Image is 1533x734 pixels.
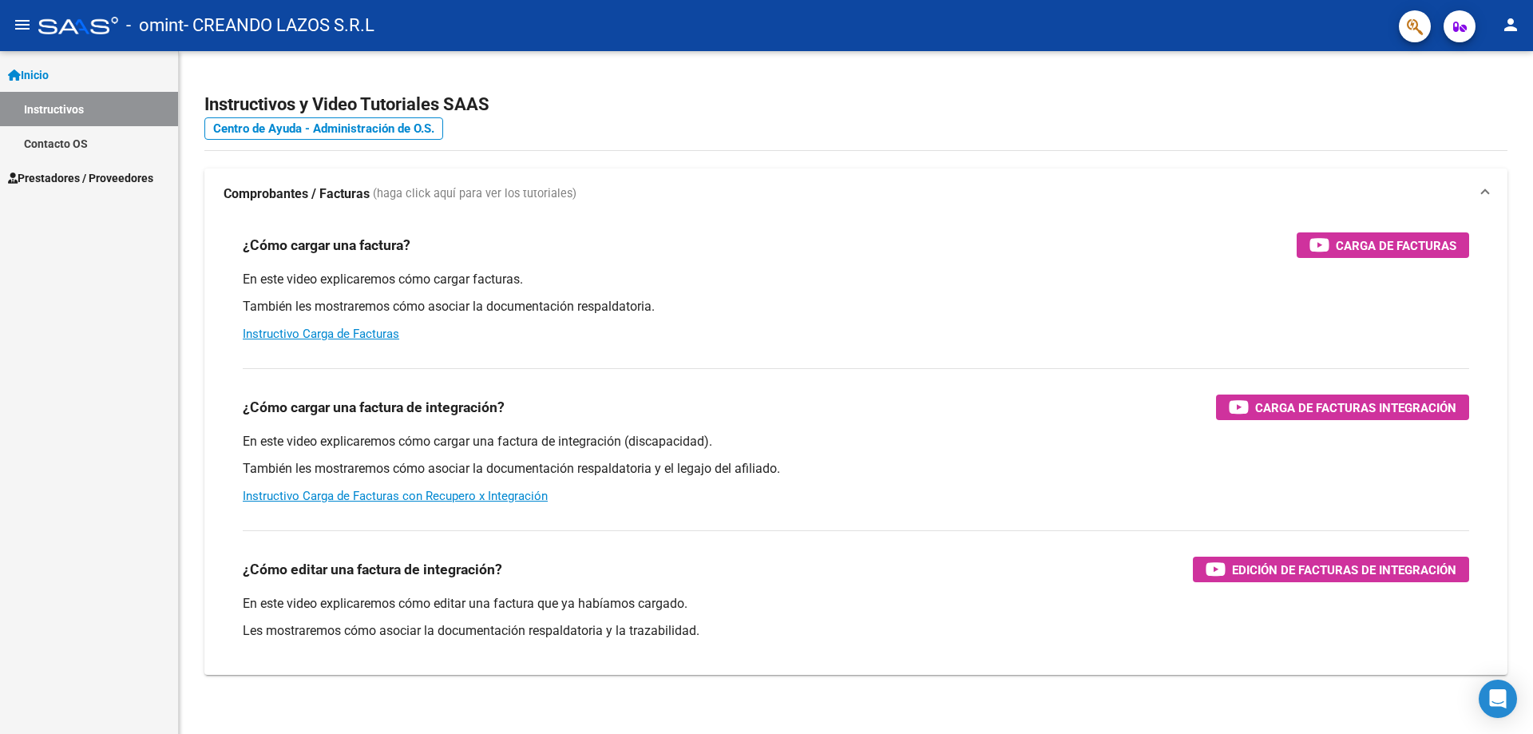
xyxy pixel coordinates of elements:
a: Instructivo Carga de Facturas [243,327,399,341]
span: - omint [126,8,184,43]
div: Comprobantes / Facturas (haga click aquí para ver los tutoriales) [204,220,1507,675]
a: Instructivo Carga de Facturas con Recupero x Integración [243,489,548,503]
strong: Comprobantes / Facturas [224,185,370,203]
span: Carga de Facturas Integración [1255,398,1456,418]
h3: ¿Cómo cargar una factura de integración? [243,396,505,419]
span: (haga click aquí para ver los tutoriales) [373,185,576,203]
mat-expansion-panel-header: Comprobantes / Facturas (haga click aquí para ver los tutoriales) [204,169,1507,220]
mat-icon: person [1501,15,1520,34]
button: Carga de Facturas Integración [1216,395,1469,420]
a: Centro de Ayuda - Administración de O.S. [204,117,443,140]
h2: Instructivos y Video Tutoriales SAAS [204,89,1507,120]
span: Carga de Facturas [1336,236,1456,256]
span: - CREANDO LAZOS S.R.L [184,8,374,43]
mat-icon: menu [13,15,32,34]
h3: ¿Cómo cargar una factura? [243,234,410,256]
h3: ¿Cómo editar una factura de integración? [243,558,502,581]
span: Inicio [8,66,49,84]
p: En este video explicaremos cómo editar una factura que ya habíamos cargado. [243,595,1469,613]
span: Prestadores / Proveedores [8,169,153,187]
p: En este video explicaremos cómo cargar una factura de integración (discapacidad). [243,433,1469,450]
span: Edición de Facturas de integración [1232,560,1456,580]
button: Edición de Facturas de integración [1193,557,1469,582]
p: También les mostraremos cómo asociar la documentación respaldatoria y el legajo del afiliado. [243,460,1469,478]
button: Carga de Facturas [1297,232,1469,258]
p: En este video explicaremos cómo cargar facturas. [243,271,1469,288]
p: También les mostraremos cómo asociar la documentación respaldatoria. [243,298,1469,315]
div: Open Intercom Messenger [1479,680,1517,718]
p: Les mostraremos cómo asociar la documentación respaldatoria y la trazabilidad. [243,622,1469,640]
